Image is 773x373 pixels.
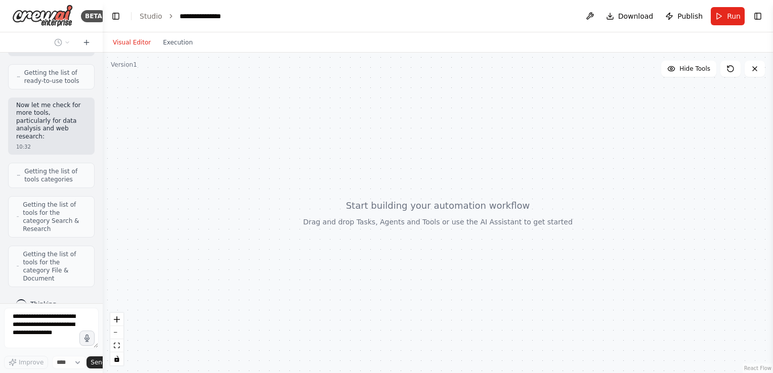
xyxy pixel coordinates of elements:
[661,61,716,77] button: Hide Tools
[744,365,771,371] a: React Flow attribution
[110,339,123,352] button: fit view
[751,9,765,23] button: Show right sidebar
[677,11,703,21] span: Publish
[111,61,137,69] div: Version 1
[81,10,106,22] div: BETA
[110,326,123,339] button: zoom out
[19,358,44,366] span: Improve
[618,11,654,21] span: Download
[24,167,86,183] span: Getting the list of tools categories
[110,313,123,365] div: React Flow controls
[157,36,199,49] button: Execution
[78,36,95,49] button: Start a new chat
[602,7,658,25] button: Download
[24,69,86,85] span: Getting the list of ready-to-use tools
[140,11,230,21] nav: breadcrumb
[711,7,745,25] button: Run
[30,300,62,308] span: Thinking...
[110,313,123,326] button: zoom in
[16,143,87,151] div: 10:32
[91,358,106,366] span: Send
[23,201,86,233] span: Getting the list of tools for the category Search & Research
[727,11,741,21] span: Run
[16,102,87,141] p: Now let me check for more tools, particularly for data analysis and web research:
[110,352,123,365] button: toggle interactivity
[679,65,710,73] span: Hide Tools
[50,36,74,49] button: Switch to previous chat
[140,12,162,20] a: Studio
[109,9,123,23] button: Hide left sidebar
[79,331,95,346] button: Click to speak your automation idea
[107,36,157,49] button: Visual Editor
[23,250,86,283] span: Getting the list of tools for the category File & Document
[4,356,48,369] button: Improve
[661,7,707,25] button: Publish
[87,356,118,368] button: Send
[12,5,73,27] img: Logo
